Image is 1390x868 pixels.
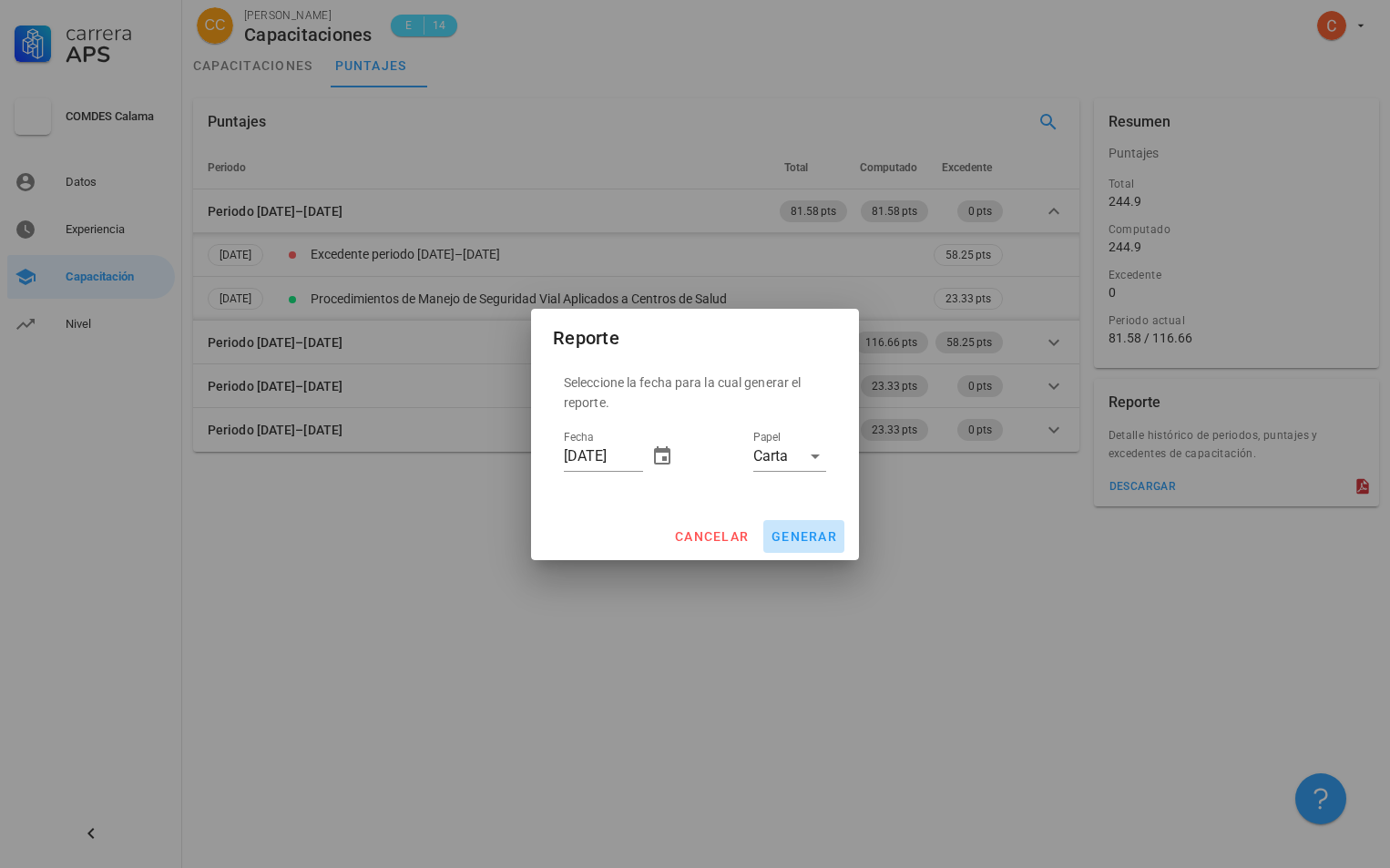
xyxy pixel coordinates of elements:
[667,520,756,553] button: cancelar
[771,529,837,544] span: generar
[753,448,788,465] div: Carta
[753,442,826,471] div: PapelCarta
[753,431,781,444] label: Papel
[763,520,844,553] button: generar
[674,529,749,544] span: cancelar
[564,431,593,444] label: Fecha
[553,323,619,352] div: Reporte
[564,373,826,413] p: Seleccione la fecha para la cual generar el reporte.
